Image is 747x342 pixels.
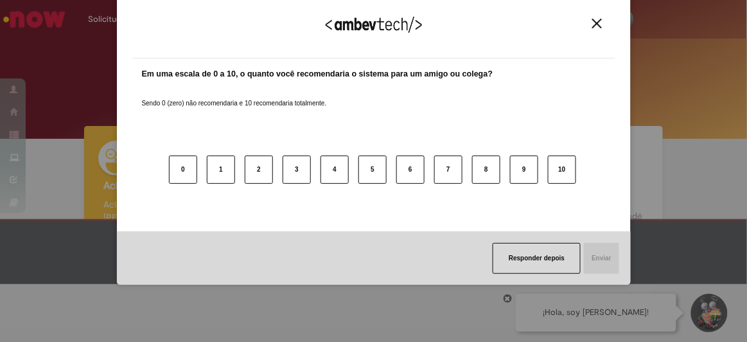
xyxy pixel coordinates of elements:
[434,156,462,184] button: 7
[326,17,422,33] img: Logo Ambevtech
[493,243,581,274] button: Responder depois
[472,156,500,184] button: 8
[245,156,273,184] button: 2
[142,84,327,108] label: Sendo 0 (zero) não recomendaria e 10 recomendaria totalmente.
[548,156,576,184] button: 10
[396,156,425,184] button: 6
[321,156,349,184] button: 4
[358,156,387,184] button: 5
[283,156,311,184] button: 3
[588,18,606,29] button: Close
[592,19,602,28] img: Close
[510,156,538,184] button: 9
[169,156,197,184] button: 0
[207,156,235,184] button: 1
[142,68,493,80] label: Em uma escala de 0 a 10, o quanto você recomendaria o sistema para um amigo ou colega?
